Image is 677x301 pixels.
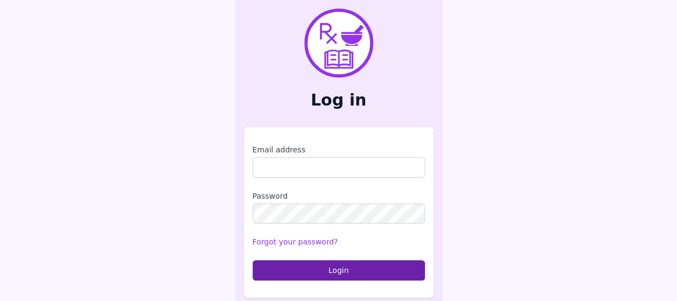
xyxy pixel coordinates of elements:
button: Login [253,260,425,281]
label: Email address [253,144,425,155]
img: PharmXellence Logo [304,9,373,78]
a: Forgot your password? [253,237,338,246]
label: Password [253,191,425,201]
h2: Log in [244,90,434,110]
